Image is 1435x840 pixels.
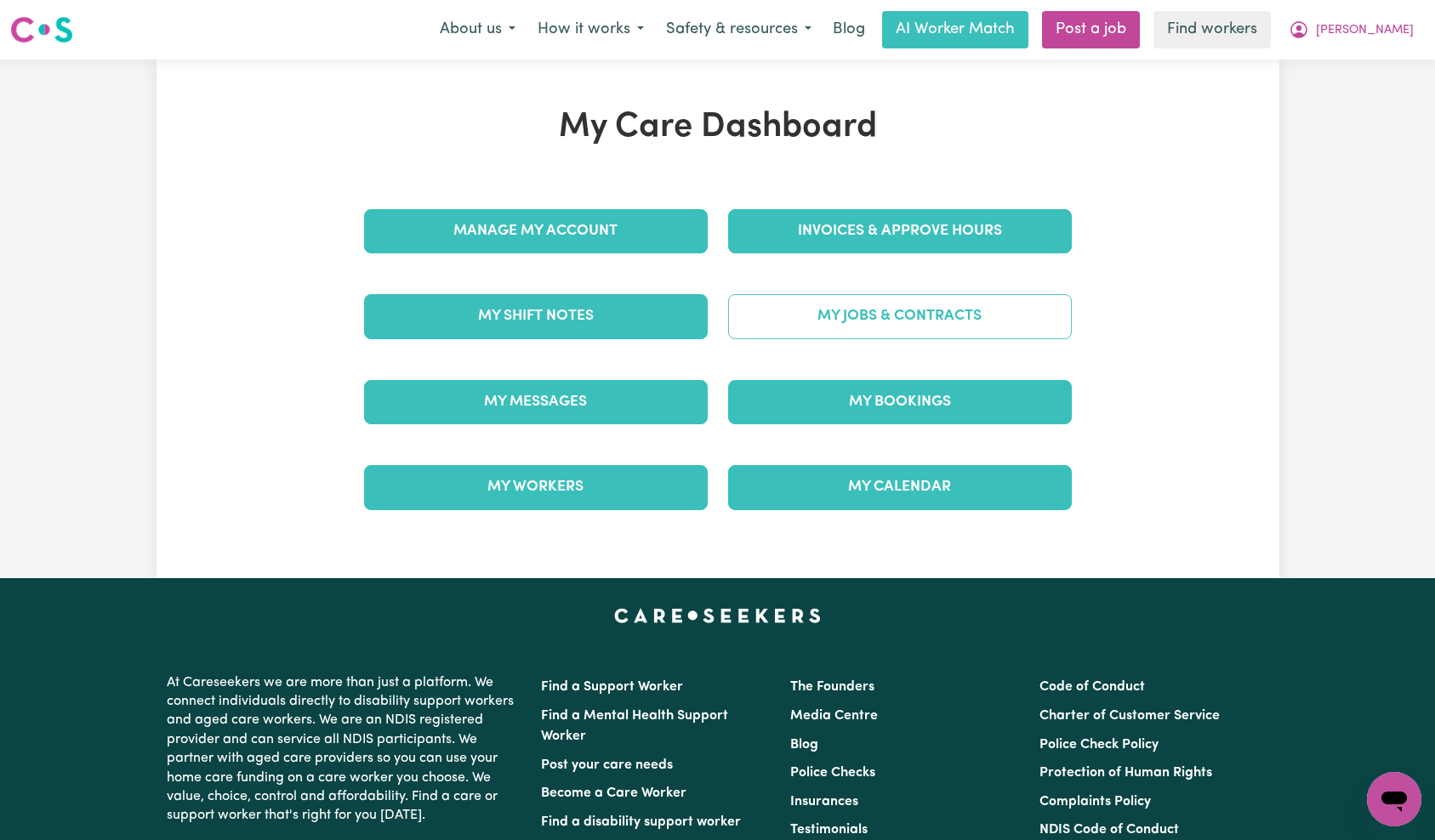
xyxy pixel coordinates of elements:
[10,14,73,45] img: Careseekers logo
[614,609,821,622] a: Careseekers home page
[1039,709,1220,723] a: Charter of Customer Service
[167,667,521,832] p: At Careseekers we are more than just a platform. We connect individuals directly to disability su...
[1367,772,1421,826] iframe: Button to launch messaging window
[728,209,1072,253] a: Invoices & Approve Hours
[1316,21,1414,40] span: [PERSON_NAME]
[1039,823,1179,837] a: NDIS Code of Conduct
[527,12,655,48] button: How it works
[429,12,527,48] button: About us
[1039,680,1145,694] a: Code of Conduct
[541,709,728,743] a: Find a Mental Health Support Worker
[541,815,741,829] a: Find a disability support worker
[882,11,1028,48] a: AI Worker Match
[728,465,1072,509] a: My Calendar
[1039,766,1212,780] a: Protection of Human Rights
[1153,11,1271,48] a: Find workers
[790,709,878,723] a: Media Centre
[728,294,1072,338] a: My Jobs & Contracts
[823,11,875,48] a: Blog
[10,10,73,49] a: Careseekers logo
[541,680,683,694] a: Find a Support Worker
[541,786,686,800] a: Become a Care Worker
[1039,738,1159,752] a: Police Check Policy
[790,823,868,837] a: Testimonials
[364,380,708,424] a: My Messages
[1278,12,1425,48] button: My Account
[790,795,858,809] a: Insurances
[1042,11,1140,48] a: Post a job
[1039,795,1151,809] a: Complaints Policy
[790,680,874,694] a: The Founders
[364,294,708,338] a: My Shift Notes
[728,380,1072,424] a: My Bookings
[790,738,818,752] a: Blog
[364,465,708,509] a: My Workers
[655,12,823,48] button: Safety & resources
[354,107,1082,148] h1: My Care Dashboard
[790,766,875,780] a: Police Checks
[364,209,708,253] a: Manage My Account
[541,758,673,772] a: Post your care needs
